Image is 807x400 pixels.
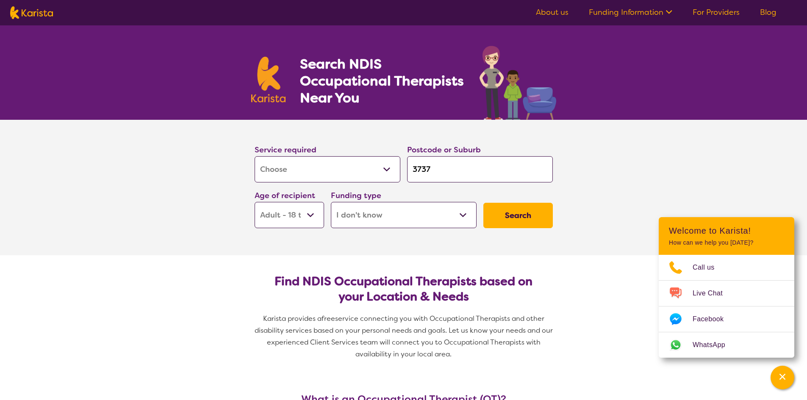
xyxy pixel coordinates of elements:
[693,7,740,17] a: For Providers
[659,255,794,358] ul: Choose channel
[693,313,734,326] span: Facebook
[693,339,735,351] span: WhatsApp
[255,314,555,359] span: service connecting you with Occupational Therapists and other disability services based on your p...
[483,203,553,228] button: Search
[407,156,553,182] input: Type
[693,261,725,274] span: Call us
[407,145,481,155] label: Postcode or Suburb
[760,7,776,17] a: Blog
[263,314,322,323] span: Karista provides a
[331,190,381,201] label: Funding type
[659,332,794,358] a: Web link opens in a new tab.
[536,7,569,17] a: About us
[669,239,784,246] p: How can we help you [DATE]?
[255,145,316,155] label: Service required
[669,226,784,236] h2: Welcome to Karista!
[251,57,286,102] img: Karista logo
[659,217,794,358] div: Channel Menu
[589,7,672,17] a: Funding Information
[322,314,335,323] span: free
[693,287,733,300] span: Live Chat
[480,46,556,120] img: occupational-therapy
[10,6,53,19] img: Karista logo
[255,190,315,201] label: Age of recipient
[300,55,465,106] h1: Search NDIS Occupational Therapists Near You
[261,274,546,304] h2: Find NDIS Occupational Therapists based on your Location & Needs
[771,366,794,389] button: Channel Menu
